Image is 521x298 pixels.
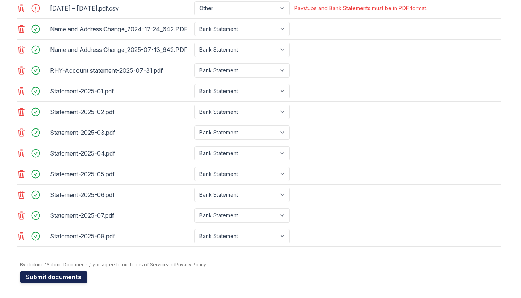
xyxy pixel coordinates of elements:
[50,209,191,222] div: Statement-2025-07.pdf
[20,271,87,283] button: Submit documents
[50,2,191,14] div: [DATE] – [DATE].pdf.csv
[50,127,191,139] div: Statement-2025-03.pdf
[50,168,191,180] div: Statement-2025-05.pdf
[50,23,191,35] div: Name and Address Change_2024-12-24_642.PDF
[50,85,191,97] div: Statement-2025-01.pdf
[175,262,207,267] a: Privacy Policy.
[50,64,191,76] div: RHY-Account statement-2025-07-31.pdf
[50,147,191,159] div: Statement-2025-04.pdf
[50,230,191,242] div: Statement-2025-08.pdf
[50,44,191,56] div: Name and Address Change_2025-07-13_642.PDF
[20,262,501,268] div: By clicking "Submit Documents," you agree to our and
[294,5,427,12] div: Paystubs and Bank Statements must be in PDF format.
[50,106,191,118] div: Statement-2025-02.pdf
[129,262,167,267] a: Terms of Service
[50,189,191,201] div: Statement-2025-06.pdf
